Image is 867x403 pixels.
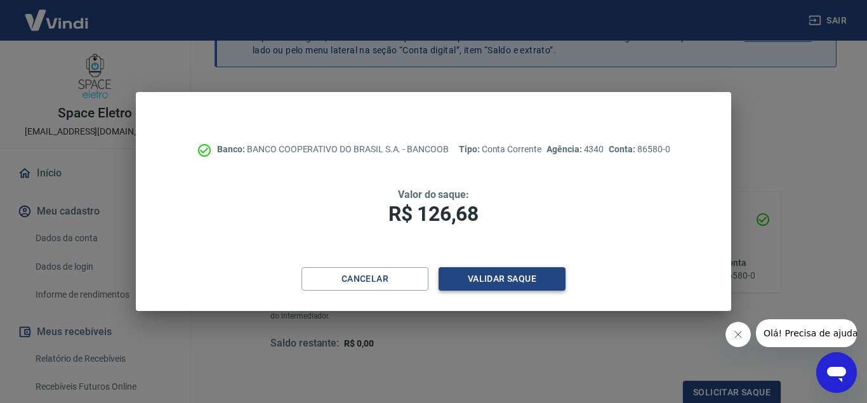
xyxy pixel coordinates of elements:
span: Olá! Precisa de ajuda? [8,9,107,19]
p: BANCO COOPERATIVO DO BRASIL S.A. - BANCOOB [217,143,449,156]
p: Conta Corrente [459,143,541,156]
iframe: Fechar mensagem [725,322,751,347]
span: Agência: [546,144,584,154]
span: Tipo: [459,144,482,154]
iframe: Botão para abrir a janela de mensagens [816,352,857,393]
span: R$ 126,68 [388,202,479,226]
span: Conta: [609,144,637,154]
span: Banco: [217,144,247,154]
p: 4340 [546,143,604,156]
iframe: Mensagem da empresa [756,319,857,347]
button: Cancelar [301,267,428,291]
p: 86580-0 [609,143,670,156]
span: Valor do saque: [398,188,469,201]
button: Validar saque [439,267,566,291]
